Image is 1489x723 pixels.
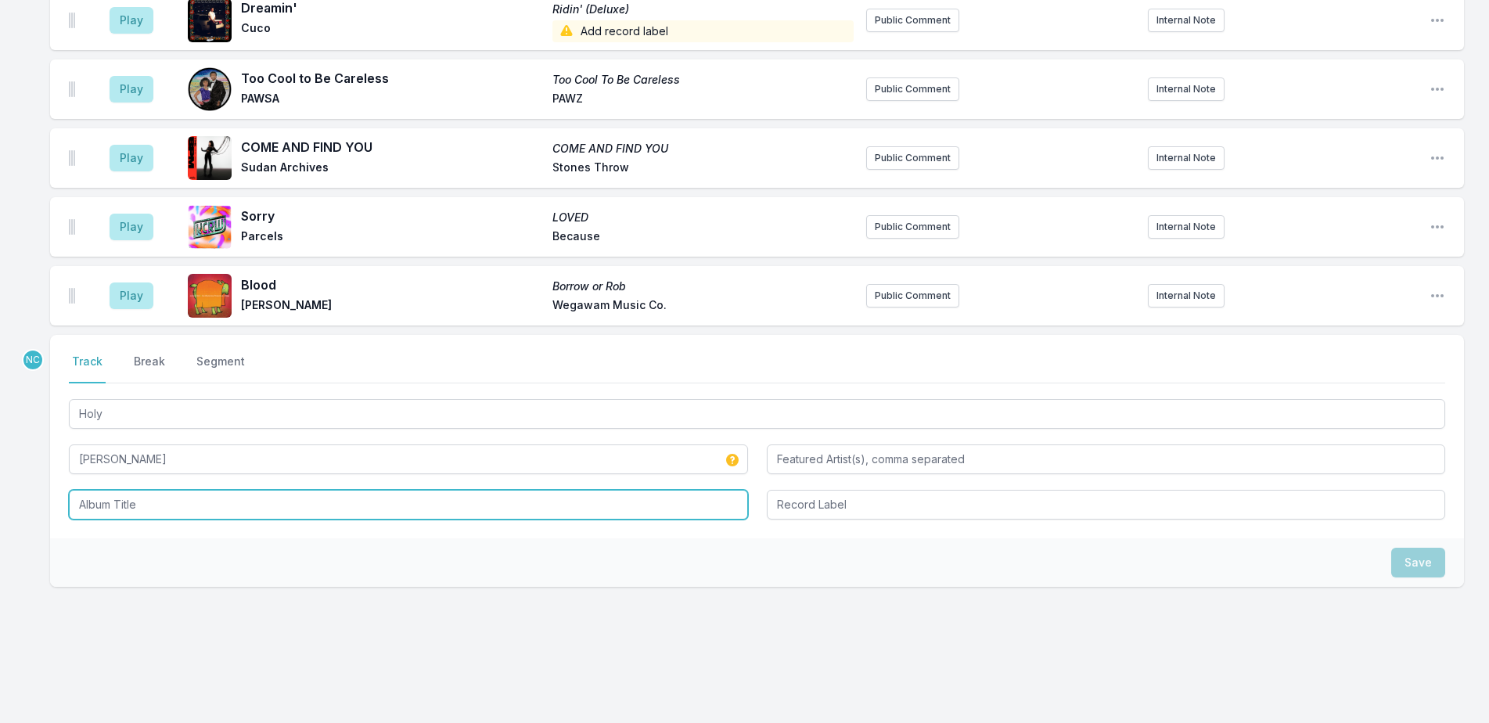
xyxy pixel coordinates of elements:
[241,20,543,42] span: Cuco
[1430,219,1445,235] button: Open playlist item options
[241,207,543,225] span: Sorry
[552,2,854,17] span: Ridin' (Deluxe)
[110,145,153,171] button: Play
[552,228,854,247] span: Because
[22,349,44,371] p: Novena Carmel
[69,354,106,383] button: Track
[69,444,748,474] input: Artist
[69,81,75,97] img: Drag Handle
[866,9,959,32] button: Public Comment
[552,20,854,42] span: Add record label
[188,205,232,249] img: LOVED
[188,67,232,111] img: Too Cool To Be Careless
[110,282,153,309] button: Play
[552,160,854,178] span: Stones Throw
[241,160,543,178] span: Sudan Archives
[552,297,854,316] span: Wegawam Music Co.
[69,490,748,520] input: Album Title
[552,210,854,225] span: LOVED
[110,214,153,240] button: Play
[1148,215,1225,239] button: Internal Note
[866,146,959,170] button: Public Comment
[69,13,75,28] img: Drag Handle
[1148,9,1225,32] button: Internal Note
[1430,81,1445,97] button: Open playlist item options
[241,69,543,88] span: Too Cool to Be Careless
[866,77,959,101] button: Public Comment
[767,490,1446,520] input: Record Label
[1430,288,1445,304] button: Open playlist item options
[188,274,232,318] img: Borrow or Rob
[110,7,153,34] button: Play
[1391,548,1445,577] button: Save
[866,215,959,239] button: Public Comment
[241,297,543,316] span: [PERSON_NAME]
[552,279,854,294] span: Borrow or Rob
[1148,146,1225,170] button: Internal Note
[241,138,543,156] span: COME AND FIND YOU
[1148,284,1225,308] button: Internal Note
[241,91,543,110] span: PAWSA
[866,284,959,308] button: Public Comment
[241,228,543,247] span: Parcels
[767,444,1446,474] input: Featured Artist(s), comma separated
[1430,13,1445,28] button: Open playlist item options
[69,150,75,166] img: Drag Handle
[241,275,543,294] span: Blood
[188,136,232,180] img: COME AND FIND YOU
[69,288,75,304] img: Drag Handle
[110,76,153,103] button: Play
[552,72,854,88] span: Too Cool To Be Careless
[552,141,854,156] span: COME AND FIND YOU
[552,91,854,110] span: PAWZ
[1148,77,1225,101] button: Internal Note
[131,354,168,383] button: Break
[69,399,1445,429] input: Track Title
[69,219,75,235] img: Drag Handle
[193,354,248,383] button: Segment
[1430,150,1445,166] button: Open playlist item options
